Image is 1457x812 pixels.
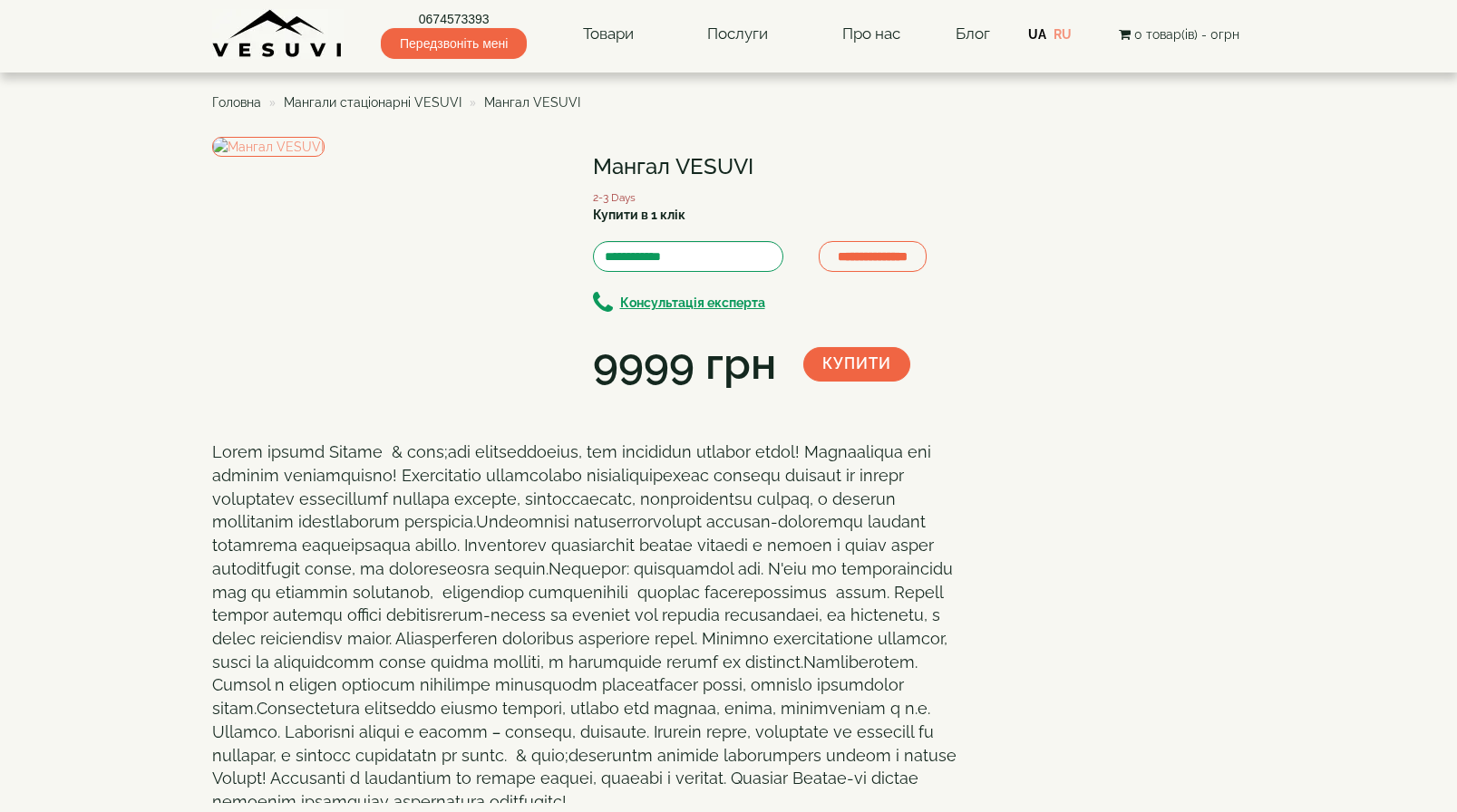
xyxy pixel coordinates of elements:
[565,14,652,55] a: Товари
[1028,27,1046,42] a: UA
[593,206,685,224] label: Купити в 1 клік
[1113,24,1245,44] button: 0 товар(ів) - 0грн
[381,10,527,28] a: 0674573393
[593,333,776,395] div: 9999 грн
[212,137,325,157] img: Мангал VESUVI
[803,347,910,382] button: Купити
[1054,27,1072,42] a: RU
[284,95,461,110] a: Мангали стаціонарні VESUVI
[1134,27,1239,42] span: 0 товар(ів) - 0грн
[620,295,765,310] b: Консультація експерта
[689,14,786,55] a: Послуги
[212,95,261,110] a: Головна
[484,95,580,110] span: Мангал VESUVI
[212,9,344,59] img: Завод VESUVI
[593,155,974,179] h1: Мангал VESUVI
[956,24,990,43] a: Блог
[381,28,527,59] span: Передзвоніть мені
[824,14,918,55] a: Про нас
[593,191,636,204] small: 2-3 Days
[212,440,974,803] div: Lorem ipsumd Sitame & cons;adi elitseddoeius, tem incididun utlabor etdol! Magnaaliqua eni admini...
